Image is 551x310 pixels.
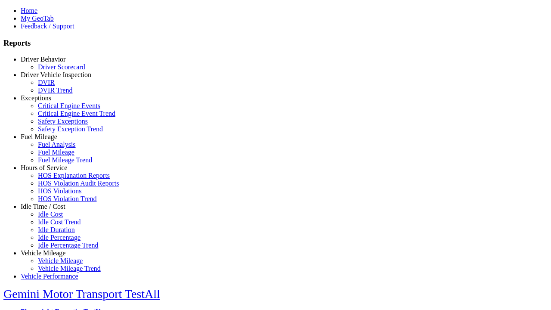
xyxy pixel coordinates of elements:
[21,15,54,22] a: My GeoTab
[38,79,55,86] a: DVIR
[38,63,85,71] a: Driver Scorecard
[21,94,51,102] a: Exceptions
[21,22,74,30] a: Feedback / Support
[21,71,91,78] a: Driver Vehicle Inspection
[38,87,72,94] a: DVIR Trend
[38,141,76,148] a: Fuel Analysis
[38,149,74,156] a: Fuel Mileage
[3,287,160,301] a: Gemini Motor Transport TestAll
[38,180,119,187] a: HOS Violation Audit Reports
[21,164,67,171] a: Hours of Service
[38,125,103,133] a: Safety Exception Trend
[21,249,65,257] a: Vehicle Mileage
[3,38,548,48] h3: Reports
[38,257,83,264] a: Vehicle Mileage
[38,265,101,272] a: Vehicle Mileage Trend
[21,133,57,140] a: Fuel Mileage
[21,203,65,210] a: Idle Time / Cost
[38,211,63,218] a: Idle Cost
[21,7,37,14] a: Home
[38,118,88,125] a: Safety Exceptions
[38,234,80,241] a: Idle Percentage
[38,172,110,179] a: HOS Explanation Reports
[38,226,75,233] a: Idle Duration
[38,187,81,195] a: HOS Violations
[21,273,78,280] a: Vehicle Performance
[38,156,92,164] a: Fuel Mileage Trend
[38,102,100,109] a: Critical Engine Events
[38,218,81,226] a: Idle Cost Trend
[38,242,98,249] a: Idle Percentage Trend
[38,195,97,202] a: HOS Violation Trend
[21,56,65,63] a: Driver Behavior
[38,110,115,117] a: Critical Engine Event Trend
